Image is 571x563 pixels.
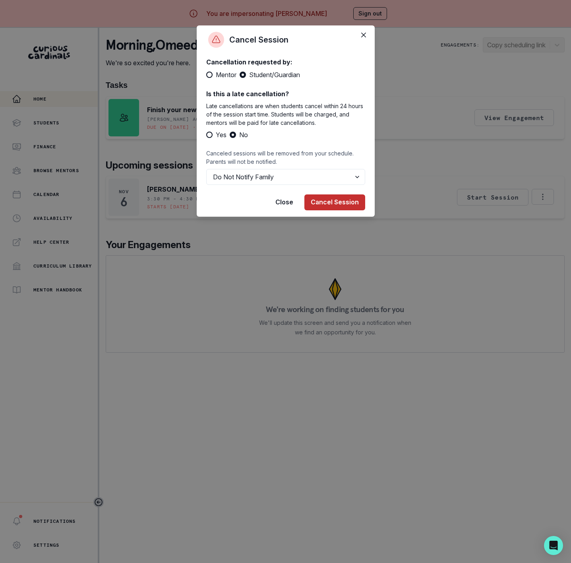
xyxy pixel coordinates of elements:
span: Yes [216,130,226,140]
p: Canceled sessions will be removed from your schedule. Parents will not be notified. [206,149,365,166]
div: Open Intercom Messenger [544,536,563,555]
span: Student/Guardian [249,70,300,80]
p: Cancel Session [229,34,288,46]
p: Late cancellations are when students cancel within 24 hours of the session start time. Students w... [206,102,365,127]
span: Mentor [216,70,236,80]
p: Is this a late cancellation? [206,89,365,99]
button: Close [269,194,300,210]
span: No [239,130,248,140]
button: Close [357,29,370,41]
p: Cancellation requested by: [206,57,365,67]
button: Cancel Session [304,194,365,210]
